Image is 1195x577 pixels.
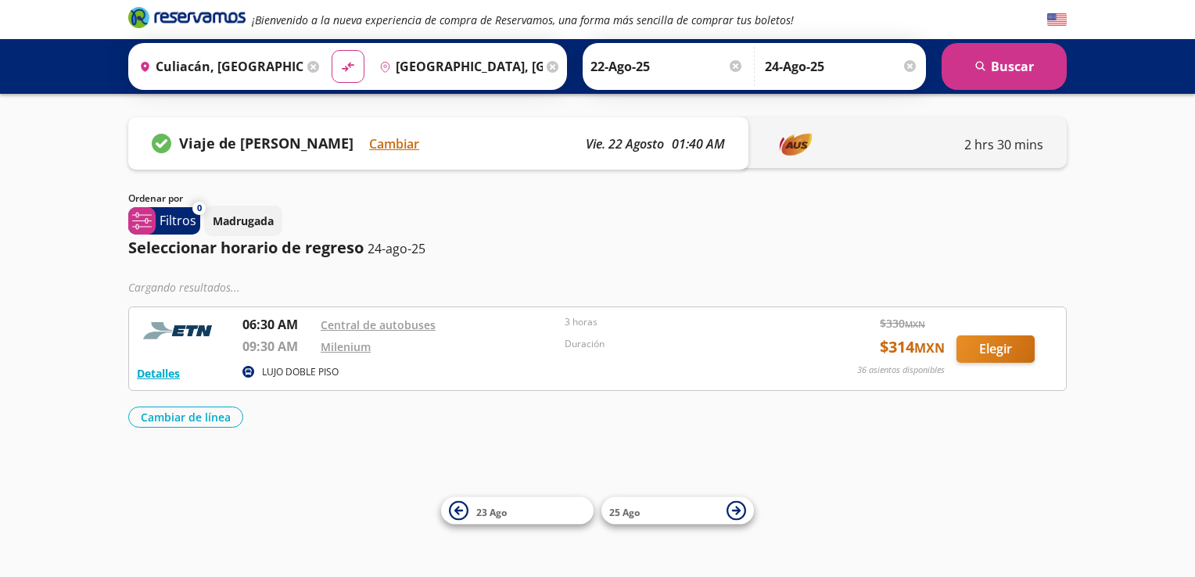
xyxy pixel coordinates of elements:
[128,5,246,34] a: Brand Logo
[160,211,196,230] p: Filtros
[179,133,353,154] p: Viaje de [PERSON_NAME]
[880,335,945,359] span: $ 314
[857,364,945,377] p: 36 asientos disponibles
[765,47,918,86] input: Opcional
[914,339,945,357] small: MXN
[321,339,371,354] a: Milenium
[368,239,425,258] p: 24-ago-25
[441,497,594,525] button: 23 Ago
[1047,10,1067,30] button: English
[128,236,364,260] p: Seleccionar horario de regreso
[880,315,925,332] span: $ 330
[565,337,801,351] p: Duración
[956,335,1035,363] button: Elegir
[590,47,744,86] input: Elegir Fecha
[586,134,664,153] p: vie. 22 agosto
[204,206,282,236] button: Madrugada
[672,134,725,153] p: 01:40 AM
[905,318,925,330] small: MXN
[137,315,223,346] img: RESERVAMOS
[373,47,544,86] input: Buscar Destino
[137,365,180,382] button: Detalles
[242,337,313,356] p: 09:30 AM
[369,134,419,153] button: Cambiar
[565,315,801,329] p: 3 horas
[133,47,303,86] input: Buscar Origen
[601,497,754,525] button: 25 Ago
[197,202,202,215] span: 0
[609,505,640,518] span: 25 Ago
[128,5,246,29] i: Brand Logo
[128,280,240,295] em: Cargando resultados ...
[128,207,200,235] button: 0Filtros
[213,213,274,229] p: Madrugada
[262,365,339,379] p: LUJO DOBLE PISO
[128,192,183,206] p: Ordenar por
[964,135,1043,154] p: 2 hrs 30 mins
[764,133,827,156] img: LINENAME
[242,315,313,334] p: 06:30 AM
[942,43,1067,90] button: Buscar
[321,317,436,332] a: Central de autobuses
[128,407,243,428] button: Cambiar de línea
[476,505,507,518] span: 23 Ago
[252,13,794,27] em: ¡Bienvenido a la nueva experiencia de compra de Reservamos, una forma más sencilla de comprar tus...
